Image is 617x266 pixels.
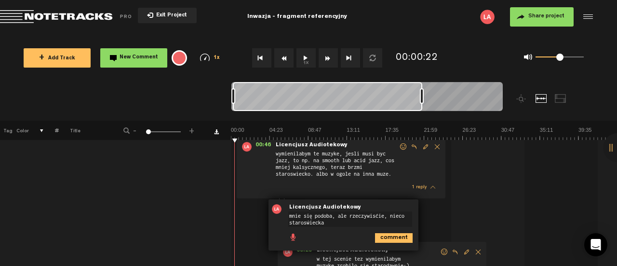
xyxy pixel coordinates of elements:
span: comment [375,233,383,241]
button: +Add Track [24,48,91,68]
img: letters [480,10,495,24]
span: 05:25 [293,247,316,257]
div: {{ tooltip_message }} [172,50,187,66]
button: Loop [363,48,382,68]
button: Fast Forward [319,48,338,68]
span: 1 reply [412,185,427,190]
a: Download comments [214,129,219,134]
span: Reply to comment [449,249,461,255]
span: Licencjusz Audiotekowy [275,142,349,149]
th: # [44,121,59,140]
img: ruler [231,126,617,140]
img: letters [272,204,282,214]
button: Go to end [341,48,360,68]
span: Delete comment [472,249,484,255]
button: New Comment [100,48,167,68]
span: Licencjusz Audiotekowy [288,204,362,211]
span: Delete comment [431,143,443,150]
button: 1x [296,48,316,68]
img: letters [283,247,293,257]
span: Share project [528,14,564,19]
span: Edit comment [420,143,431,150]
span: Licencjusz Audiotekowy [316,247,389,254]
span: Exit Project [153,13,187,18]
span: + [188,126,196,132]
span: wymienilabym te muzyke, jesli musi byc jazz, to np. na smooth lub acid jazz, cos mniej kalsyczneg... [275,150,399,181]
div: 1x [191,54,229,62]
img: letters [242,142,252,152]
span: thread [430,184,435,191]
div: 00:00:22 [396,51,438,65]
th: Title [59,121,110,140]
span: Add Track [39,56,75,61]
button: Share project [510,7,574,27]
span: 00:46 [252,142,275,152]
img: speedometer.svg [200,54,210,61]
span: + [39,54,44,62]
button: Exit Project [138,8,197,23]
th: Color [14,121,29,140]
span: New Comment [120,55,158,60]
button: Go to beginning [252,48,271,68]
span: Reply to comment [408,143,420,150]
span: Edit comment [461,249,472,255]
i: comment [375,233,413,243]
span: 1x [214,56,220,61]
button: Rewind [274,48,294,68]
span: - [131,126,139,132]
div: Open Intercom Messenger [584,233,607,256]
